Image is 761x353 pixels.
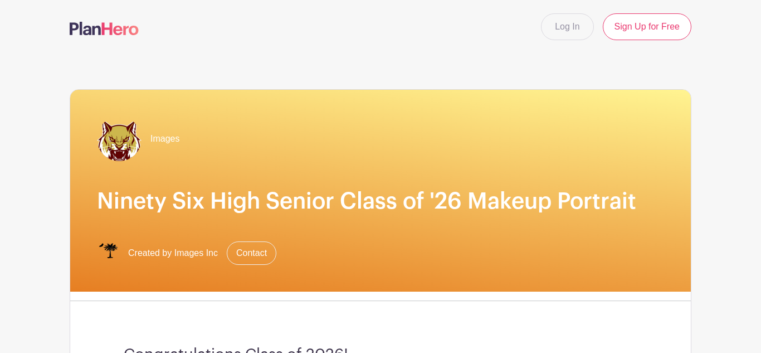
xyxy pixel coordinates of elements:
[227,241,276,265] a: Contact
[97,188,664,215] h1: Ninety Six High Senior Class of '26 Makeup Portrait
[97,117,142,161] img: 96.png
[70,22,139,35] img: logo-507f7623f17ff9eddc593b1ce0a138ce2505c220e1c5a4e2b4648c50719b7d32.svg
[97,242,119,264] img: IMAGES%20logo%20transparenT%20PNG%20s.png
[150,132,179,146] span: Images
[541,13,593,40] a: Log In
[603,13,691,40] a: Sign Up for Free
[128,246,218,260] span: Created by Images Inc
